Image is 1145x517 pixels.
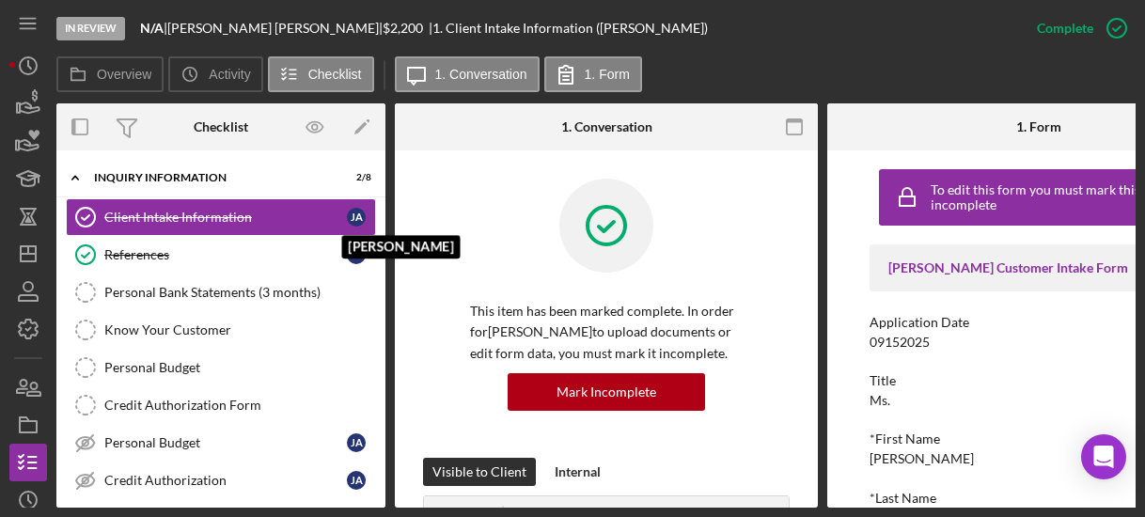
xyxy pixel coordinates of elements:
[435,67,527,82] label: 1. Conversation
[395,56,540,92] button: 1. Conversation
[104,285,375,300] div: Personal Bank Statements (3 months)
[97,67,151,82] label: Overview
[347,433,366,452] div: J A
[66,349,376,386] a: Personal Budget
[347,471,366,490] div: J A
[104,322,375,337] div: Know Your Customer
[432,458,526,486] div: Visible to Client
[104,247,347,262] div: References
[94,172,324,183] div: Inquiry Information
[167,21,383,36] div: [PERSON_NAME] [PERSON_NAME] |
[544,56,642,92] button: 1. Form
[66,236,376,274] a: ReferencesJA
[209,67,250,82] label: Activity
[140,21,167,36] div: |
[508,373,705,411] button: Mark Incomplete
[870,335,930,350] div: 09152025
[383,20,423,36] span: $2,200
[168,56,262,92] button: Activity
[66,386,376,424] a: Credit Authorization Form
[585,67,630,82] label: 1. Form
[1037,9,1093,47] div: Complete
[104,473,347,488] div: Credit Authorization
[66,198,376,236] a: Client Intake InformationJA[PERSON_NAME]
[429,21,708,36] div: | 1. Client Intake Information ([PERSON_NAME])
[66,424,376,462] a: Personal BudgetJA
[104,360,375,375] div: Personal Budget
[337,172,371,183] div: 2 / 8
[66,462,376,499] a: Credit AuthorizationJA
[347,245,366,264] div: J A
[104,398,375,413] div: Credit Authorization Form
[56,17,125,40] div: In Review
[268,56,374,92] button: Checklist
[870,451,974,466] div: [PERSON_NAME]
[423,458,536,486] button: Visible to Client
[56,56,164,92] button: Overview
[104,210,347,225] div: Client Intake Information
[870,393,890,408] div: Ms.
[347,208,366,227] div: J A
[1081,434,1126,479] div: Open Intercom Messenger
[66,311,376,349] a: Know Your Customer
[66,274,376,311] a: Personal Bank Statements (3 months)
[140,20,164,36] b: N/A
[545,458,610,486] button: Internal
[561,119,652,134] div: 1. Conversation
[470,301,743,364] p: This item has been marked complete. In order for [PERSON_NAME] to upload documents or edit form d...
[194,119,248,134] div: Checklist
[557,373,656,411] div: Mark Incomplete
[1018,9,1136,47] button: Complete
[104,435,347,450] div: Personal Budget
[1016,119,1061,134] div: 1. Form
[308,67,362,82] label: Checklist
[555,458,601,486] div: Internal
